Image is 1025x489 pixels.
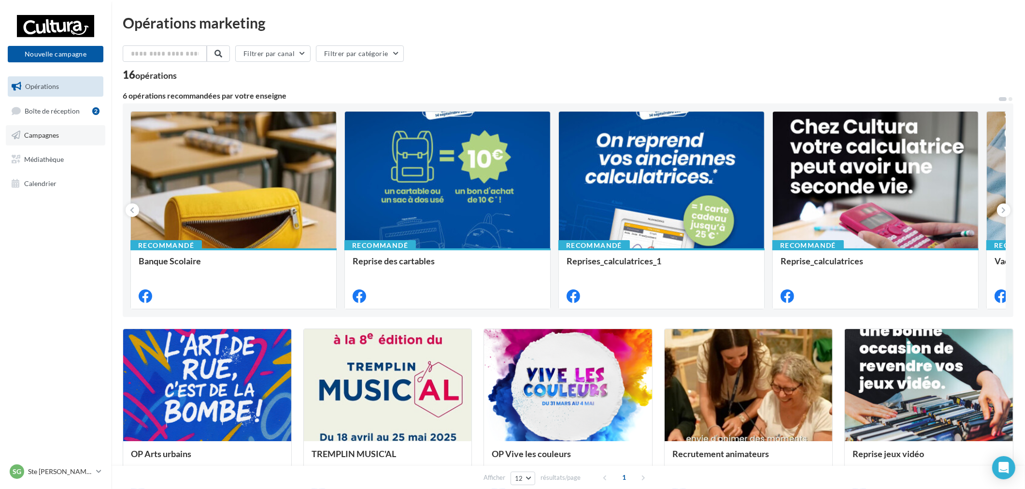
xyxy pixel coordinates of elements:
div: Opérations marketing [123,15,1013,30]
span: Afficher [484,473,505,482]
span: TREMPLIN MUSIC'AL [312,448,396,459]
span: Reprises_calculatrices_1 [567,256,661,266]
div: Recommandé [558,240,630,251]
span: OP Vive les couleurs [492,448,571,459]
a: Médiathèque [6,149,105,170]
div: Recommandé [344,240,416,251]
span: Reprise des cartables [353,256,435,266]
span: SG [13,467,21,476]
span: 1 [616,470,632,485]
div: 2 [92,107,100,115]
a: SG Ste [PERSON_NAME] des Bois [8,462,103,481]
a: Opérations [6,76,105,97]
span: résultats/page [541,473,581,482]
span: Calendrier [24,179,57,187]
div: Open Intercom Messenger [992,456,1015,479]
span: Reprise_calculatrices [781,256,863,266]
div: Recommandé [772,240,844,251]
a: Calendrier [6,173,105,194]
button: Filtrer par canal [235,45,311,62]
p: Ste [PERSON_NAME] des Bois [28,467,92,476]
div: 6 opérations recommandées par votre enseigne [123,92,998,100]
a: Campagnes [6,125,105,145]
button: Filtrer par catégorie [316,45,404,62]
div: Recommandé [130,240,202,251]
a: Boîte de réception2 [6,101,105,121]
span: Banque Scolaire [139,256,201,266]
span: Médiathèque [24,155,64,163]
span: Reprise jeux vidéo [853,448,924,459]
span: Recrutement animateurs [672,448,769,459]
button: Nouvelle campagne [8,46,103,62]
span: Campagnes [24,131,59,139]
div: 16 [123,70,177,80]
button: 12 [511,472,535,485]
span: Boîte de réception [25,106,80,115]
span: Opérations [25,82,59,90]
span: OP Arts urbains [131,448,191,459]
span: 12 [515,475,523,482]
div: opérations [135,71,177,80]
